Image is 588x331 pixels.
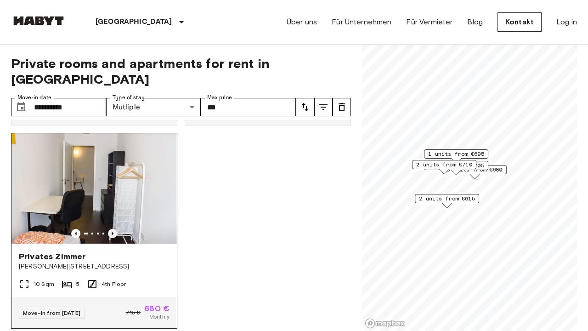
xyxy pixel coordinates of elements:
span: Private rooms and apartments for rent in [GEOGRAPHIC_DATA] [11,56,351,87]
img: Habyt [11,16,66,25]
a: Für Vermieter [406,17,452,28]
a: Über uns [287,17,317,28]
button: Choose date, selected date is 6 Oct 2025 [12,98,30,116]
label: Type of stay [113,94,145,102]
div: Map marker [412,160,476,174]
a: Log in [556,17,577,28]
button: Previous image [108,229,117,238]
div: Map marker [415,194,479,208]
a: Mapbox logo [365,318,405,329]
span: [PERSON_NAME][STREET_ADDRESS] [19,262,170,271]
span: 10 Sqm [34,280,54,288]
a: Für Unternehmen [332,17,391,28]
span: 4th Floor [102,280,126,288]
span: 2 units from €710 [416,160,472,169]
label: Move-in date [17,94,51,102]
button: tune [296,98,314,116]
button: tune [333,98,351,116]
button: tune [314,98,333,116]
button: Previous image [71,229,80,238]
span: 1 units from €695 [428,150,484,158]
a: Blog [467,17,483,28]
span: 3 units from €680 [447,165,503,174]
label: Max price [207,94,232,102]
img: Marketing picture of unit DE-01-302-010-01 [11,133,177,244]
div: Map marker [424,149,488,164]
span: Monthly [149,313,170,321]
p: [GEOGRAPHIC_DATA] [96,17,172,28]
a: Marketing picture of unit DE-01-302-010-01Previous imagePrevious imagePrivates Zimmer[PERSON_NAME... [11,133,177,329]
span: 680 € [144,304,170,313]
span: 1 units from €705 [428,161,484,170]
span: 5 [76,280,79,288]
span: Privates Zimmer [19,251,85,262]
a: Kontakt [498,12,542,32]
span: 2 units from €615 [419,194,475,203]
span: Move-in from [DATE] [23,309,80,316]
span: 715 € [125,308,141,317]
div: Mutliple [106,98,201,116]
